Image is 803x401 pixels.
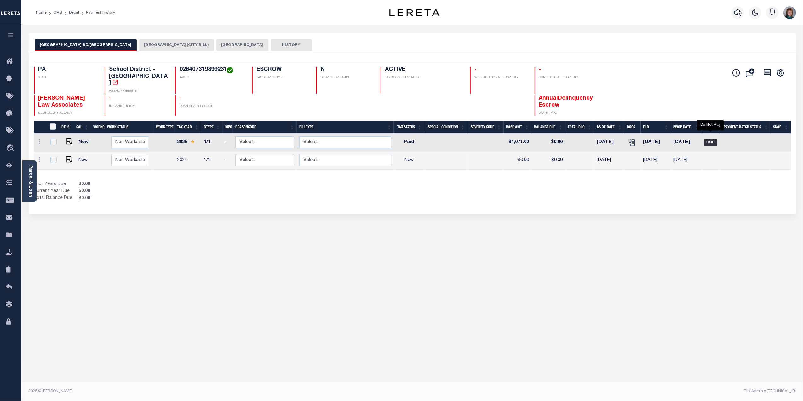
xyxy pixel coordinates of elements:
[624,121,640,134] th: Docs
[175,152,201,170] td: 2024
[256,67,309,73] h4: ESCROW
[389,9,440,16] img: logo-dark.svg
[385,67,462,73] h4: ACTIVE
[38,111,97,116] p: DELINQUENT AGENCY
[474,67,477,73] span: -
[216,39,268,51] button: [GEOGRAPHIC_DATA]
[641,152,671,170] td: [DATE]
[34,121,46,134] th: &nbsp;&nbsp;&nbsp;&nbsp;&nbsp;&nbsp;&nbsp;&nbsp;&nbsp;&nbsp;
[720,121,771,134] th: Payment Batch Status: activate to sort column ascending
[256,75,309,80] p: TAX SERVICE TYPE
[180,104,244,109] p: LOAN SEVERITY CODE
[704,140,717,145] a: DNP
[394,121,424,134] th: Tax Status: activate to sort column ascending
[385,75,462,80] p: TAX ACCOUNT STATUS
[539,111,598,116] p: WORK TYPE
[594,152,624,170] td: [DATE]
[77,195,92,202] span: $0.00
[771,121,791,134] th: SNAP: activate to sort column ascending
[531,121,565,134] th: Balance Due: activate to sort column ascending
[105,121,148,134] th: Work Status
[531,134,565,152] td: $0.00
[641,121,671,134] th: ELD: activate to sort column ascending
[77,188,92,195] span: $0.00
[594,134,624,152] td: [DATE]
[474,75,527,80] p: WITH ADDITIONAL PROPERTY
[69,11,79,15] a: Detail
[223,152,233,170] td: -
[34,181,77,188] td: Prior Years Due
[504,134,532,152] td: $1,071.02
[109,104,168,109] p: IN BANKRUPTCY
[704,139,717,146] span: DNP
[180,96,182,101] span: -
[467,121,504,134] th: Severity Code: activate to sort column ascending
[24,388,412,394] div: 2025 © [PERSON_NAME].
[35,39,137,51] button: [GEOGRAPHIC_DATA] SD/[GEOGRAPHIC_DATA]
[34,188,77,195] td: Current Year Due
[79,10,115,15] li: Payment History
[394,134,424,152] td: Paid
[641,134,671,152] td: [DATE]
[417,388,796,394] div: Tax Admin v.[TECHNICAL_ID]
[504,121,532,134] th: Base Amt: activate to sort column ascending
[109,67,168,87] h4: School District - [GEOGRAPHIC_DATA]
[671,152,701,170] td: [DATE]
[139,39,214,51] button: [GEOGRAPHIC_DATA] (CITY BILL)
[109,96,111,101] span: -
[223,121,233,134] th: MPO
[180,67,244,73] h4: 026407319899231
[539,67,541,73] span: -
[297,121,394,134] th: BillType: activate to sort column ascending
[76,134,94,152] td: New
[77,181,92,188] span: $0.00
[59,121,74,134] th: DTLS
[539,75,598,80] p: CONFIDENTIAL PROPERTY
[38,67,97,73] h4: PA
[594,121,624,134] th: As of Date: activate to sort column ascending
[201,152,223,170] td: 1/1
[54,11,62,15] a: OMS
[91,121,105,134] th: WorkQ
[175,134,201,152] td: 2025
[34,195,77,202] td: Total Balance Due
[531,152,565,170] td: $0.00
[223,134,233,152] td: -
[180,75,244,80] p: TAX ID
[46,121,59,134] th: &nbsp;
[394,152,424,170] td: New
[6,144,16,153] i: travel_explore
[190,140,195,144] img: Star.svg
[201,121,223,134] th: RType: activate to sort column ascending
[76,152,94,170] td: New
[671,134,701,152] td: [DATE]
[201,134,223,152] td: 1/1
[671,121,701,134] th: PWOP Date: activate to sort column ascending
[109,89,168,94] p: AGENCY WEBSITE
[424,121,467,134] th: Special Condition: activate to sort column ascending
[153,121,175,134] th: Work Type
[271,39,312,51] button: HISTORY
[36,11,47,15] a: Home
[38,75,97,80] p: STATE
[539,96,593,108] span: AnnualDelinquency Escrow
[321,75,373,80] p: SERVICE OVERRIDE
[504,152,532,170] td: $0.00
[321,67,373,73] h4: N
[565,121,594,134] th: Total DLQ: activate to sort column ascending
[74,121,91,134] th: CAL: activate to sort column ascending
[28,165,32,197] a: Parcel & Loan
[233,121,297,134] th: ReasonCode: activate to sort column ascending
[175,121,201,134] th: Tax Year: activate to sort column ascending
[38,96,85,108] span: [PERSON_NAME] Law Associates
[697,120,724,130] div: Do Not Pay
